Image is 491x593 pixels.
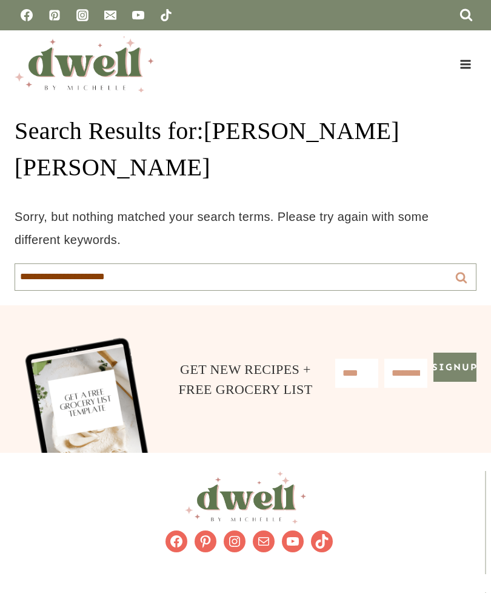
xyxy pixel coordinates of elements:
a: Pinterest [42,3,67,27]
h4: GET NEW RECIPES + FREE GROCERY LIST [175,359,316,399]
a: YouTube [126,3,150,27]
h1: Search Results for: [15,113,476,186]
a: Instagram [70,3,95,27]
a: TikTok [154,3,178,27]
button: Signup [433,353,476,382]
p: Sorry, but nothing matched your search terms. Please try again with some different keywords. [15,205,476,251]
button: View Search Form [456,5,476,25]
img: DWELL by michelle [15,36,154,92]
a: Facebook [15,3,39,27]
a: Email [98,3,122,27]
button: Open menu [454,55,476,73]
span: [PERSON_NAME] [PERSON_NAME] [15,117,399,181]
